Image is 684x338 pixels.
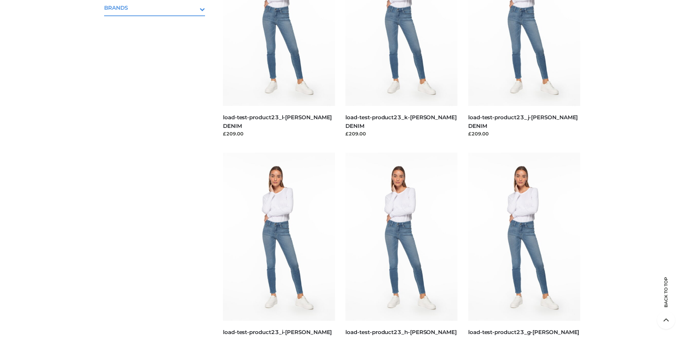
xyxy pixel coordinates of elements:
span: BRANDS [104,4,205,12]
a: OPP SWIMWEAR [111,15,205,31]
a: load-test-product23_j-[PERSON_NAME] DENIM [468,114,578,129]
span: Back to top [657,290,675,307]
a: load-test-product23_k-[PERSON_NAME] DENIM [345,114,456,129]
div: £209.00 [345,130,457,137]
a: load-test-product23_l-[PERSON_NAME] DENIM [223,114,332,129]
span: OPP SWIMWEAR [111,19,205,27]
div: £209.00 [223,130,335,137]
div: £209.00 [468,130,580,137]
